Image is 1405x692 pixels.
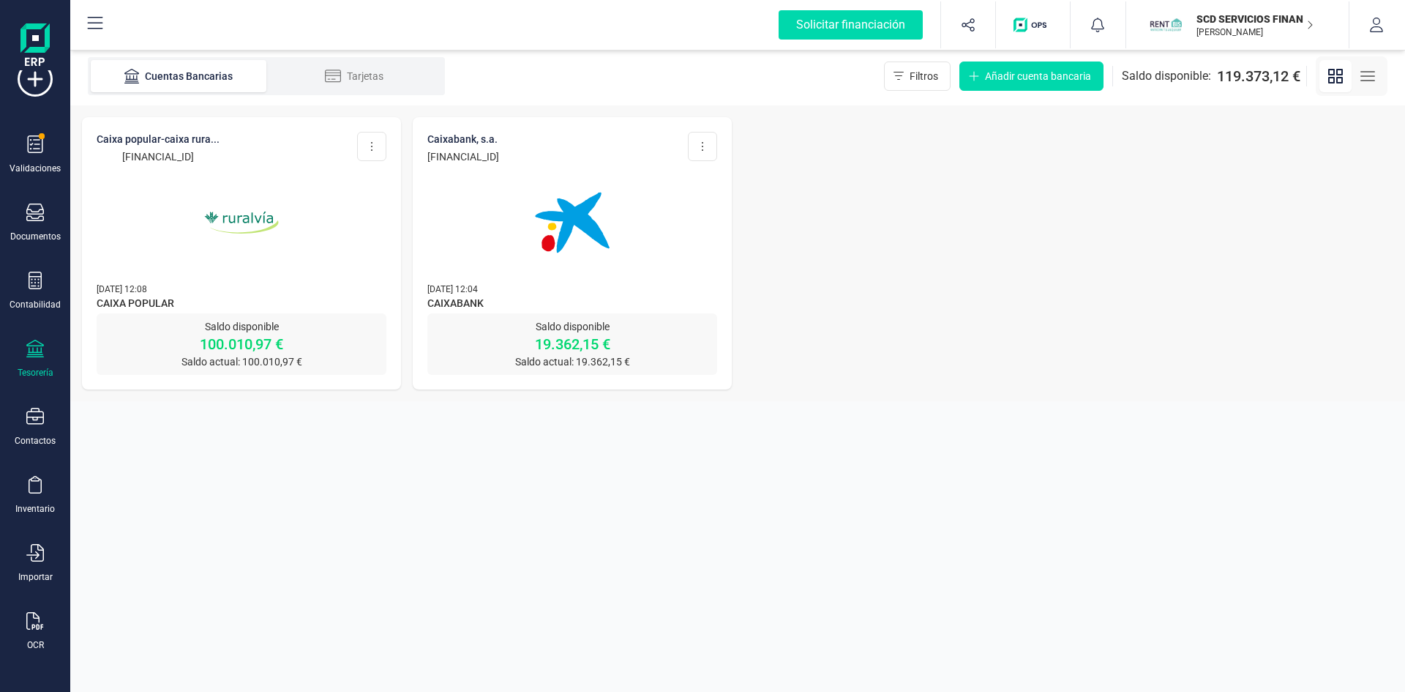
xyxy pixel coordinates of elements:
[427,149,499,164] p: [FINANCIAL_ID]
[97,296,386,313] span: CAIXA POPULAR
[1196,26,1314,38] p: [PERSON_NAME]
[97,334,386,354] p: 100.010,97 €
[959,62,1104,91] button: Añadir cuenta bancaria
[1005,1,1061,48] button: Logo de OPS
[779,10,923,40] div: Solicitar financiación
[97,354,386,369] p: Saldo actual: 100.010,97 €
[761,1,940,48] button: Solicitar financiación
[985,69,1091,83] span: Añadir cuenta bancaria
[427,354,717,369] p: Saldo actual: 19.362,15 €
[27,639,44,651] div: OCR
[1196,12,1314,26] p: SCD SERVICIOS FINANCIEROS SL
[97,132,220,146] p: CAIXA POPULAR-CAIXA RURA...
[20,23,50,70] img: Logo Finanedi
[15,435,56,447] div: Contactos
[1150,9,1182,41] img: SC
[97,284,147,294] span: [DATE] 12:08
[97,149,220,164] p: [FINANCIAL_ID]
[427,296,717,313] span: CAIXABANK
[10,231,61,242] div: Documentos
[18,367,53,379] div: Tesorería
[427,132,499,146] p: CAIXABANK, S.A.
[1217,66,1300,86] span: 119.373,12 €
[1014,18,1052,32] img: Logo de OPS
[10,163,61,174] div: Validaciones
[427,319,717,334] p: Saldo disponible
[18,571,53,583] div: Importar
[884,62,951,91] button: Filtros
[1122,67,1211,85] span: Saldo disponible:
[15,503,55,515] div: Inventario
[296,69,413,83] div: Tarjetas
[427,284,478,294] span: [DATE] 12:04
[10,299,61,310] div: Contabilidad
[427,334,717,354] p: 19.362,15 €
[120,69,237,83] div: Cuentas Bancarias
[1144,1,1331,48] button: SCSCD SERVICIOS FINANCIEROS SL[PERSON_NAME]
[910,69,938,83] span: Filtros
[97,319,386,334] p: Saldo disponible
